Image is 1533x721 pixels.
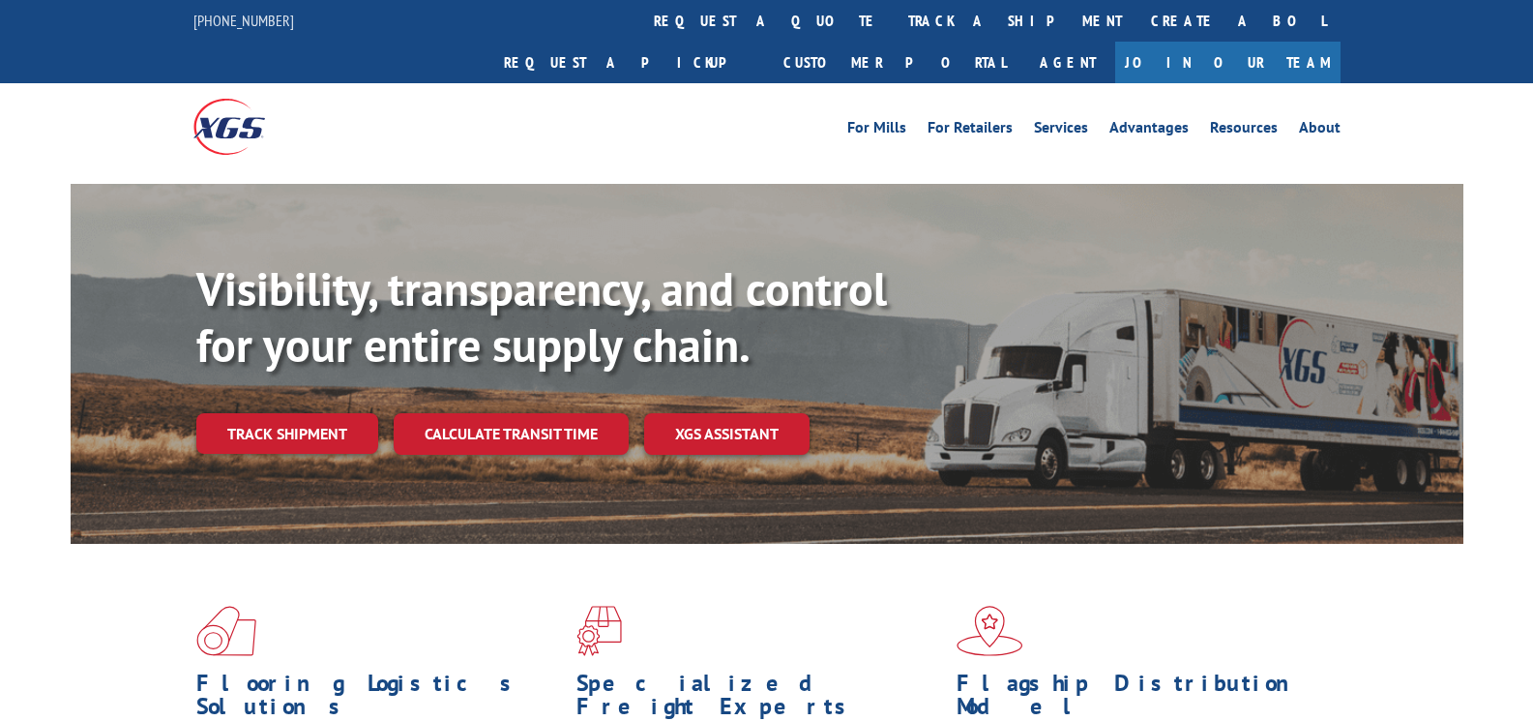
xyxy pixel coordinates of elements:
[957,606,1023,656] img: xgs-icon-flagship-distribution-model-red
[1299,120,1341,141] a: About
[196,413,378,454] a: Track shipment
[928,120,1013,141] a: For Retailers
[847,120,906,141] a: For Mills
[1115,42,1341,83] a: Join Our Team
[193,11,294,30] a: [PHONE_NUMBER]
[576,606,622,656] img: xgs-icon-focused-on-flooring-red
[196,258,887,375] b: Visibility, transparency, and control for your entire supply chain.
[1020,42,1115,83] a: Agent
[489,42,769,83] a: Request a pickup
[769,42,1020,83] a: Customer Portal
[644,413,810,455] a: XGS ASSISTANT
[394,413,629,455] a: Calculate transit time
[1034,120,1088,141] a: Services
[196,606,256,656] img: xgs-icon-total-supply-chain-intelligence-red
[1210,120,1278,141] a: Resources
[1109,120,1189,141] a: Advantages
